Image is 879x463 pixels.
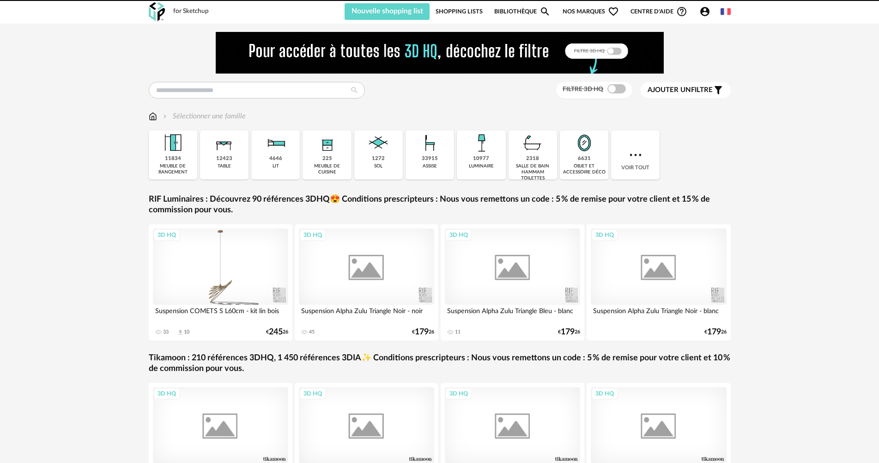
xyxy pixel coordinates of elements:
div: 3D HQ [299,229,326,241]
img: Sol.png [366,130,391,155]
div: 33915 [422,155,438,162]
div: € 26 [412,329,434,335]
div: Suspension COMETS S L60cm - kit lin bois [153,305,289,323]
img: fr [721,6,731,17]
div: meuble de rangement [152,163,194,175]
img: Table.png [212,130,236,155]
div: Suspension Alpha Zulu Triangle Bleu - blanc [445,305,581,323]
img: Rangement.png [315,130,339,155]
span: Filtre 3D HQ [563,86,603,93]
div: Suspension Alpha Zulu Triangle Noir - noir [299,305,435,323]
div: 6631 [578,155,591,162]
div: 3D HQ [591,388,618,400]
img: svg+xml;base64,PHN2ZyB3aWR0aD0iMTYiIGhlaWdodD0iMTciIHZpZXdCb3g9IjAgMCAxNiAxNyIgZmlsbD0ibm9uZSIgeG... [149,111,157,122]
div: objet et accessoire déco [563,163,606,175]
div: € 26 [266,329,288,335]
a: 3D HQ Suspension Alpha Zulu Triangle Noir - noir 45 €17926 [295,224,439,340]
div: 3D HQ [299,388,326,400]
span: Magnify icon [540,6,551,17]
img: Meuble%20de%20rangement.png [160,130,185,155]
img: svg+xml;base64,PHN2ZyB3aWR0aD0iMTYiIGhlaWdodD0iMTYiIHZpZXdCb3g9IjAgMCAxNiAxNiIgZmlsbD0ibm9uZSIgeG... [161,111,169,122]
div: meuble de cuisine [305,163,348,175]
span: Account Circle icon [699,6,715,17]
div: 11834 [165,155,181,162]
span: 179 [415,329,429,335]
span: Nouvelle shopping list [352,7,423,15]
div: 10 [184,329,189,335]
div: salle de bain hammam toilettes [511,163,554,181]
span: Ajouter un [648,86,691,93]
div: 3D HQ [445,229,472,241]
span: Filter icon [713,85,724,96]
div: 3D HQ [153,229,180,241]
div: Voir tout [611,130,660,179]
div: 4646 [269,155,282,162]
span: filtre [648,86,713,95]
div: lit [273,163,279,169]
span: Centre d'aideHelp Circle Outline icon [630,6,687,17]
div: € 26 [704,329,727,335]
div: 3D HQ [445,388,472,400]
div: assise [423,163,437,169]
a: Tikamoon : 210 références 3DHQ, 1 450 références 3DIA✨ Conditions prescripteurs : Nous vous remet... [149,353,731,375]
div: 12423 [216,155,232,162]
img: Assise.png [418,130,443,155]
a: RIF Luminaires : Découvrez 90 références 3DHQ😍 Conditions prescripteurs : Nous vous remettons un ... [149,194,731,216]
div: 10977 [473,155,489,162]
div: 2318 [526,155,539,162]
div: Sélectionner une famille [161,111,246,122]
span: Help Circle Outline icon [676,6,687,17]
span: 179 [561,329,575,335]
span: Heart Outline icon [608,6,619,17]
img: more.7b13dc1.svg [627,147,644,163]
a: Shopping Lists [436,3,483,20]
a: 3D HQ Suspension Alpha Zulu Triangle Noir - blanc €17926 [587,224,731,340]
img: Miroir.png [572,130,597,155]
img: Luminaire.png [469,130,494,155]
span: 179 [707,329,721,335]
div: Suspension Alpha Zulu Triangle Noir - blanc [591,305,727,323]
img: Literie.png [263,130,288,155]
div: 33 [163,329,169,335]
div: 45 [309,329,315,335]
a: BibliothèqueMagnify icon [494,3,551,20]
div: luminaire [469,163,494,169]
div: 11 [455,329,461,335]
div: 225 [322,155,332,162]
a: 3D HQ Suspension COMETS S L60cm - kit lin bois 33 Download icon 10 €24526 [149,224,293,340]
div: 3D HQ [591,229,618,241]
div: table [218,163,231,169]
div: € 26 [558,329,580,335]
div: 3D HQ [153,388,180,400]
button: Nouvelle shopping list [345,3,430,20]
img: FILTRE%20HQ%20NEW_V1%20(4).gif [216,32,664,74]
img: Salle%20de%20bain.png [520,130,545,155]
div: 1272 [372,155,385,162]
span: Account Circle icon [699,6,710,17]
div: sol [374,163,382,169]
div: for Sketchup [173,7,209,16]
span: 245 [269,329,283,335]
span: Nos marques [563,3,619,20]
a: 3D HQ Suspension Alpha Zulu Triangle Bleu - blanc 11 €17926 [441,224,585,340]
span: Download icon [177,329,184,336]
button: Ajouter unfiltre Filter icon [641,82,731,98]
img: OXP [149,2,165,21]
